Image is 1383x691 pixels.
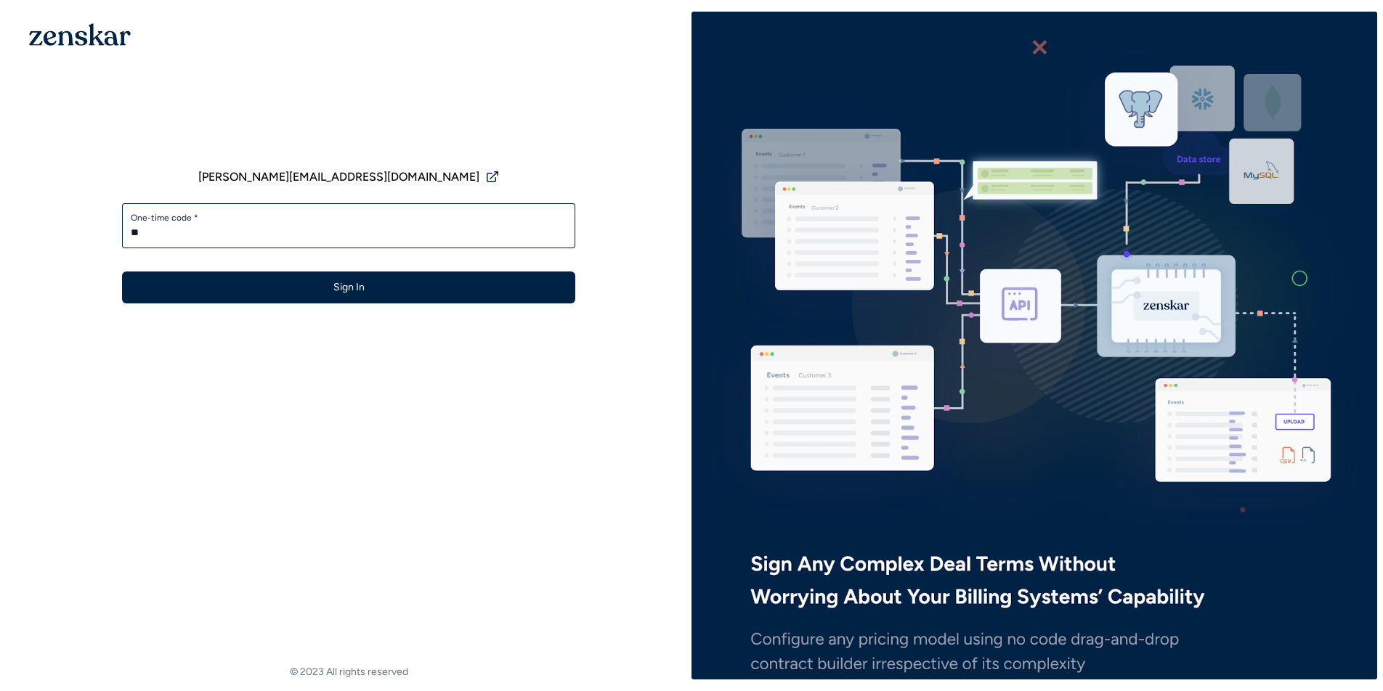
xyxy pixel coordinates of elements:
[29,23,131,46] img: 1OGAJ2xQqyY4LXKgY66KYq0eOWRCkrZdAb3gUhuVAqdWPZE9SRJmCz+oDMSn4zDLXe31Ii730ItAGKgCKgCCgCikA4Av8PJUP...
[198,168,479,186] span: [PERSON_NAME][EMAIL_ADDRESS][DOMAIN_NAME]
[122,271,575,303] button: Sign In
[131,212,567,224] label: One-time code *
[6,665,691,679] footer: © 2023 All rights reserved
